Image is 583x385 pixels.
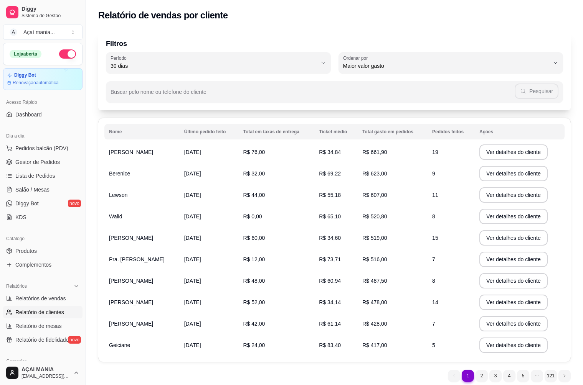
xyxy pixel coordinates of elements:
[243,170,265,177] span: R$ 32,00
[3,3,83,21] a: DiggySistema de Gestão
[3,292,83,305] a: Relatórios de vendas
[432,256,435,262] span: 7
[184,213,201,220] span: [DATE]
[184,299,201,305] span: [DATE]
[362,149,387,155] span: R$ 661,90
[21,13,79,19] span: Sistema de Gestão
[98,9,228,21] h2: Relatório de vendas por cliente
[6,283,27,289] span: Relatórios
[13,80,58,86] article: Renovação automática
[479,144,548,160] button: Ver detalhes do cliente
[3,25,83,40] button: Select a team
[319,213,341,220] span: R$ 65,10
[479,209,548,224] button: Ver detalhes do cliente
[314,124,358,139] th: Ticket médio
[243,278,265,284] span: R$ 48,00
[15,213,26,221] span: KDS
[362,170,387,177] span: R$ 623,00
[59,49,76,59] button: Alterar Status
[106,52,331,74] button: Período30 dias
[3,108,83,121] a: Dashboard
[21,373,70,379] span: [EMAIL_ADDRESS][DOMAIN_NAME]
[3,306,83,318] a: Relatório de clientes
[475,124,565,139] th: Ações
[109,321,153,327] span: [PERSON_NAME]
[243,235,265,241] span: R$ 60,00
[109,278,153,284] span: [PERSON_NAME]
[462,370,474,382] li: pagination item 1 active
[243,299,265,305] span: R$ 52,00
[109,342,130,348] span: Geiciane
[184,321,201,327] span: [DATE]
[184,149,201,155] span: [DATE]
[3,68,83,90] a: Diggy BotRenovaçãoautomática
[243,192,265,198] span: R$ 44,00
[362,278,387,284] span: R$ 487,50
[432,149,438,155] span: 19
[432,170,435,177] span: 9
[243,149,265,155] span: R$ 76,00
[15,200,39,207] span: Diggy Bot
[109,235,153,241] span: [PERSON_NAME]
[432,235,438,241] span: 15
[3,142,83,154] button: Pedidos balcão (PDV)
[362,192,387,198] span: R$ 607,00
[243,256,265,262] span: R$ 12,00
[432,321,435,327] span: 7
[432,299,438,305] span: 14
[476,370,488,382] li: pagination item 2
[489,370,502,382] li: pagination item 3
[3,197,83,210] a: Diggy Botnovo
[184,170,201,177] span: [DATE]
[184,235,201,241] span: [DATE]
[3,156,83,168] a: Gestor de Pedidos
[517,370,529,382] li: pagination item 5
[15,308,64,316] span: Relatório de clientes
[432,213,435,220] span: 8
[111,55,129,61] label: Período
[319,342,341,348] span: R$ 83,40
[343,55,370,61] label: Ordenar por
[15,336,69,344] span: Relatório de fidelidade
[106,38,563,49] p: Filtros
[109,256,165,262] span: Pra. [PERSON_NAME]
[319,149,341,155] span: R$ 34,84
[21,6,79,13] span: Diggy
[3,170,83,182] a: Lista de Pedidos
[319,256,341,262] span: R$ 73,71
[479,252,548,267] button: Ver detalhes do cliente
[3,334,83,346] a: Relatório de fidelidadenovo
[479,273,548,288] button: Ver detalhes do cliente
[545,370,557,382] li: pagination item 121
[319,170,341,177] span: R$ 69,22
[180,124,239,139] th: Último pedido feito
[362,342,387,348] span: R$ 417,00
[3,364,83,382] button: AÇAI MANIA[EMAIL_ADDRESS][DOMAIN_NAME]
[362,321,387,327] span: R$ 428,00
[479,337,548,353] button: Ver detalhes do cliente
[319,235,341,241] span: R$ 34,60
[111,62,317,70] span: 30 dias
[243,321,265,327] span: R$ 42,00
[104,124,180,139] th: Nome
[503,370,515,382] li: pagination item 4
[184,278,201,284] span: [DATE]
[3,355,83,367] div: Gerenciar
[243,342,265,348] span: R$ 24,00
[184,256,201,262] span: [DATE]
[15,261,51,269] span: Complementos
[15,158,60,166] span: Gestor de Pedidos
[343,62,550,70] span: Maior valor gasto
[479,230,548,246] button: Ver detalhes do cliente
[362,299,387,305] span: R$ 478,00
[109,149,153,155] span: [PERSON_NAME]
[3,245,83,257] a: Produtos
[319,192,341,198] span: R$ 55,18
[184,342,201,348] span: [DATE]
[109,299,153,305] span: [PERSON_NAME]
[319,278,341,284] span: R$ 60,94
[15,111,42,118] span: Dashboard
[3,130,83,142] div: Dia a dia
[23,28,55,36] div: Açaí mania ...
[3,259,83,271] a: Complementos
